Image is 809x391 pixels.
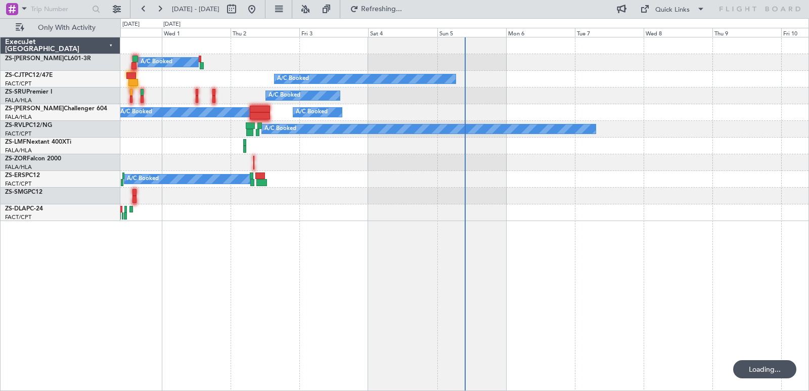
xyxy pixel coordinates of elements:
span: Only With Activity [26,24,107,31]
a: FALA/HLA [5,113,32,121]
span: ZS-[PERSON_NAME] [5,56,64,62]
span: [DATE] - [DATE] [172,5,219,14]
a: ZS-CJTPC12/47E [5,72,53,78]
span: ZS-SRU [5,89,26,95]
a: ZS-RVLPC12/NG [5,122,52,128]
div: Thu 9 [712,28,781,37]
span: Refreshing... [361,6,403,13]
div: Sun 5 [437,28,506,37]
div: A/C Booked [264,121,296,137]
a: FACT/CPT [5,213,31,221]
a: FACT/CPT [5,80,31,88]
span: ZS-LMF [5,139,26,145]
a: ZS-[PERSON_NAME]CL601-3R [5,56,91,62]
div: A/C Booked [127,171,159,187]
span: ZS-ERS [5,172,25,179]
a: ZS-ERSPC12 [5,172,40,179]
a: FALA/HLA [5,163,32,171]
a: ZS-ZORFalcon 2000 [5,156,61,162]
div: Fri 3 [299,28,368,37]
div: A/C Booked [296,105,328,120]
a: ZS-[PERSON_NAME]Challenger 604 [5,106,107,112]
span: ZS-DLA [5,206,26,212]
a: ZS-SRUPremier I [5,89,52,95]
div: Sat 4 [368,28,437,37]
a: ZS-DLAPC-24 [5,206,43,212]
span: ZS-CJT [5,72,25,78]
a: ZS-SMGPC12 [5,189,42,195]
div: Quick Links [655,5,690,15]
span: ZS-RVL [5,122,25,128]
div: Tue 30 [93,28,162,37]
div: [DATE] [163,20,181,29]
span: ZS-ZOR [5,156,27,162]
div: Wed 8 [644,28,712,37]
div: A/C Booked [141,55,172,70]
div: Mon 6 [506,28,575,37]
div: Wed 1 [162,28,231,37]
div: A/C Booked [120,105,152,120]
div: [DATE] [122,20,140,29]
span: ZS-SMG [5,189,28,195]
button: Only With Activity [11,20,110,36]
div: Tue 7 [575,28,644,37]
button: Quick Links [635,1,710,17]
input: Trip Number [31,2,89,17]
a: FACT/CPT [5,130,31,138]
a: FALA/HLA [5,147,32,154]
div: A/C Booked [268,88,300,103]
span: ZS-[PERSON_NAME] [5,106,64,112]
div: Loading... [733,360,796,378]
div: Thu 2 [231,28,299,37]
div: A/C Booked [277,71,309,86]
a: FACT/CPT [5,180,31,188]
a: ZS-LMFNextant 400XTi [5,139,71,145]
button: Refreshing... [345,1,406,17]
a: FALA/HLA [5,97,32,104]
